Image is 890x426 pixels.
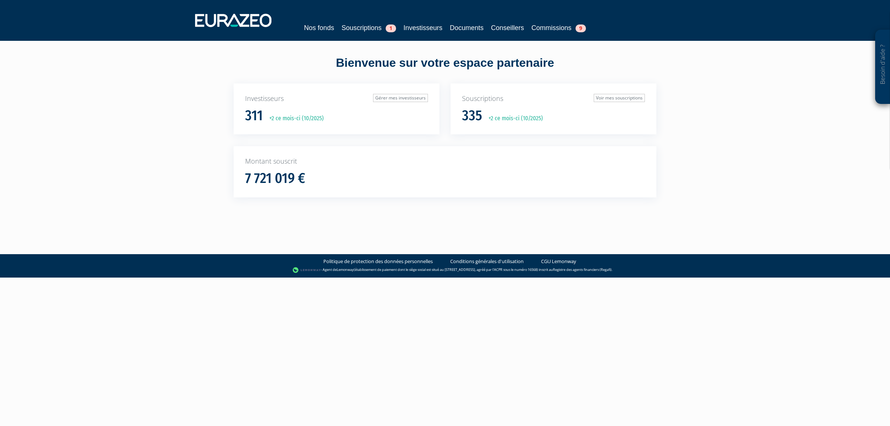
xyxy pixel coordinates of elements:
[342,23,396,33] a: Souscriptions1
[403,23,442,33] a: Investisseurs
[491,23,524,33] a: Conseillers
[264,114,324,123] p: +2 ce mois-ci (10/2025)
[337,267,354,272] a: Lemonway
[195,14,271,27] img: 1732889491-logotype_eurazeo_blanc_rvb.png
[541,258,576,265] a: CGU Lemonway
[7,266,883,274] div: - Agent de (établissement de paiement dont le siège social est situé au [STREET_ADDRESS], agréé p...
[245,108,263,124] h1: 311
[531,23,586,33] a: Commissions9
[450,258,524,265] a: Conditions générales d'utilisation
[462,108,482,124] h1: 335
[373,94,428,102] a: Gérer mes investisseurs
[245,157,645,166] p: Montant souscrit
[228,55,662,83] div: Bienvenue sur votre espace partenaire
[576,24,586,32] span: 9
[245,171,305,186] h1: 7 721 019 €
[594,94,645,102] a: Voir mes souscriptions
[386,24,396,32] span: 1
[245,94,428,104] p: Investisseurs
[462,94,645,104] p: Souscriptions
[304,23,334,33] a: Nos fonds
[483,114,543,123] p: +2 ce mois-ci (10/2025)
[879,34,887,101] p: Besoin d'aide ?
[450,23,484,33] a: Documents
[323,258,433,265] a: Politique de protection des données personnelles
[553,267,612,272] a: Registre des agents financiers (Regafi)
[293,266,321,274] img: logo-lemonway.png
